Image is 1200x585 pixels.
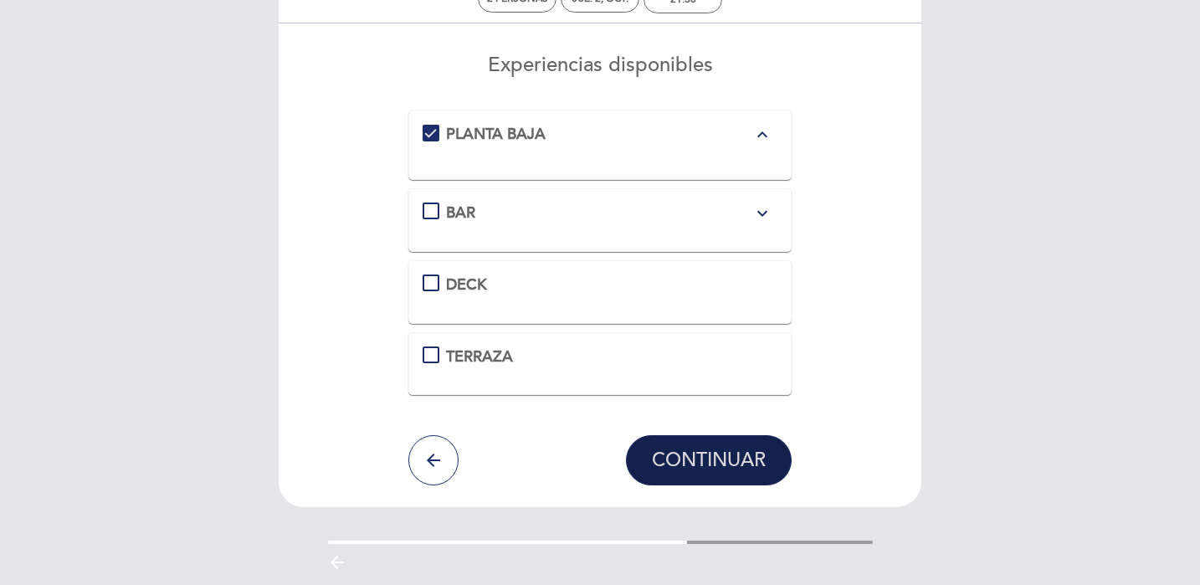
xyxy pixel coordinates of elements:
i: arrow_back [423,450,444,470]
i: arrow_backward [327,552,347,572]
span: Experiencias disponibles [488,53,713,77]
button: expand_less [747,124,777,146]
md-checkbox: BAR expand_more [423,203,778,224]
span: PLANTA BAJA [446,125,546,143]
button: CONTINUAR [626,435,792,485]
md-checkbox: DECK [423,275,778,296]
button: expand_more [747,203,777,224]
span: BAR [446,203,475,222]
span: CONTINUAR [652,449,766,472]
i: expand_less [752,125,772,145]
i: expand_more [752,203,772,223]
span: TERRAZA [446,347,513,366]
button: arrow_back [408,435,459,485]
md-checkbox: PLANTA BAJA expand_more [423,124,778,152]
span: DECK [446,275,487,294]
md-checkbox: TERRAZA [423,346,778,368]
